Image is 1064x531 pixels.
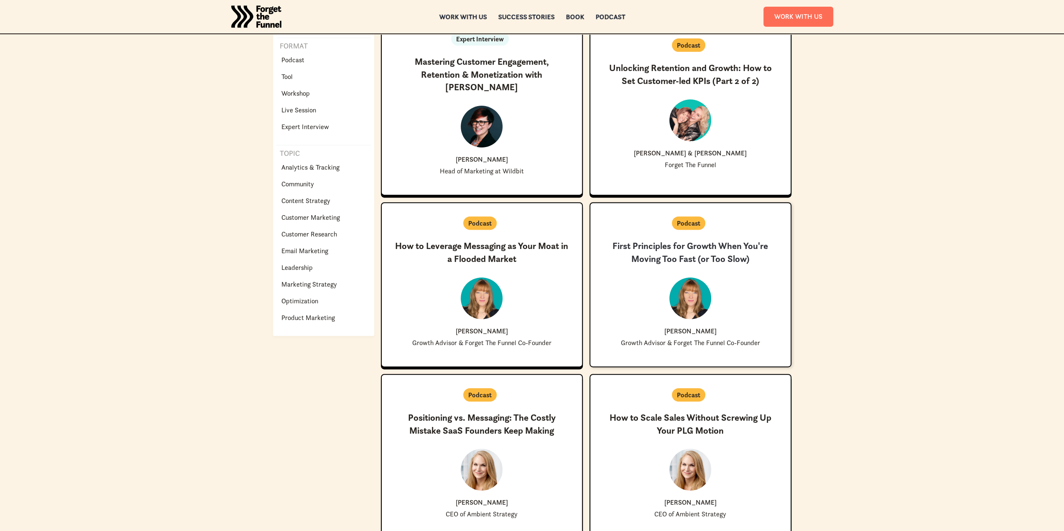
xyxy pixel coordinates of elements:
a: Podcast [595,14,625,20]
p: [PERSON_NAME] [456,499,508,506]
a: Expert Interview [276,120,334,133]
p: [PERSON_NAME] [664,499,717,506]
p: Podcast [468,218,492,228]
p: Head of Marketing at Wildbit [440,168,524,175]
p: Analytics & Tracking [281,162,339,172]
p: Format [276,41,308,51]
p: Community [281,179,314,189]
a: Product Marketing [276,311,340,324]
p: Podcast [281,55,304,65]
h3: Unlocking Retention and Growth: How to Set Customer-led KPIs (Part 2 of 2) [604,62,777,88]
p: CEO of Ambient Strategy [446,511,518,518]
a: Tool [276,70,298,83]
a: Community [276,177,319,191]
p: Podcast [468,390,492,400]
a: Workshop [276,86,315,100]
a: Customer Research [276,227,342,241]
a: Content Strategy [276,194,335,207]
p: Live Session [281,105,316,115]
h3: Positioning vs. Messaging: The Costly Mistake SaaS Founders Keep Making [395,412,569,437]
p: Product Marketing [281,313,335,323]
p: Tool [281,71,293,81]
p: [PERSON_NAME] & [PERSON_NAME] [634,150,747,156]
p: CEO of Ambient Strategy [654,511,726,518]
a: Book [566,14,584,20]
p: Growth Advisor & Forget The Funnel Co-Founder [621,339,760,346]
a: Analytics & Tracking [276,160,344,174]
p: Leadership [281,262,313,272]
h3: Mastering Customer Engagement, Retention & Monetization with [PERSON_NAME] [395,56,569,94]
p: Topic [276,149,300,159]
p: Growth Advisor & Forget The Funnel Co-Founder [412,339,551,346]
a: Expert InterviewMastering Customer Engagement, Retention & Monetization with [PERSON_NAME][PERSON... [381,18,583,196]
p: Expert Interview [281,122,329,132]
h3: How to Leverage Messaging as Your Moat in a Flooded Market [395,240,569,266]
a: PodcastHow to Leverage Messaging as Your Moat in a Flooded Market[PERSON_NAME]Growth Advisor & Fo... [381,202,583,367]
a: Optimization [276,294,323,307]
a: Email Marketing [276,244,333,257]
p: Email Marketing [281,246,328,256]
a: Work with us [439,14,487,20]
p: [PERSON_NAME] [456,328,508,334]
p: Customer Research [281,229,337,239]
p: [PERSON_NAME] [456,156,508,163]
h3: First Principles for Growth When You're Moving Too Fast (or Too Slow) [604,240,777,266]
p: Forget The Funnel [665,161,716,168]
a: Success Stories [498,14,554,20]
p: Podcast [677,40,700,50]
a: Marketing Strategy [276,277,342,291]
a: Customer Marketing [276,211,345,224]
p: Customer Marketing [281,212,340,222]
a: Leadership [276,261,318,274]
p: Podcast [677,218,700,228]
p: Content Strategy [281,196,330,206]
p: Marketing Strategy [281,279,337,289]
p: Expert Interview [456,34,504,44]
p: Podcast [677,390,700,400]
a: Work With Us [763,7,833,26]
a: PodcastUnlocking Retention and Growth: How to Set Customer-led KPIs (Part 2 of 2)[PERSON_NAME] & ... [589,18,791,196]
p: Workshop [281,88,310,98]
a: Podcast [276,53,309,66]
a: Live Session [276,103,321,117]
a: PodcastFirst Principles for Growth When You're Moving Too Fast (or Too Slow)[PERSON_NAME]Growth A... [589,202,791,367]
p: Optimization [281,296,318,306]
p: [PERSON_NAME] [664,328,717,334]
h3: How to Scale Sales Without Screwing Up Your PLG Motion [604,412,777,437]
